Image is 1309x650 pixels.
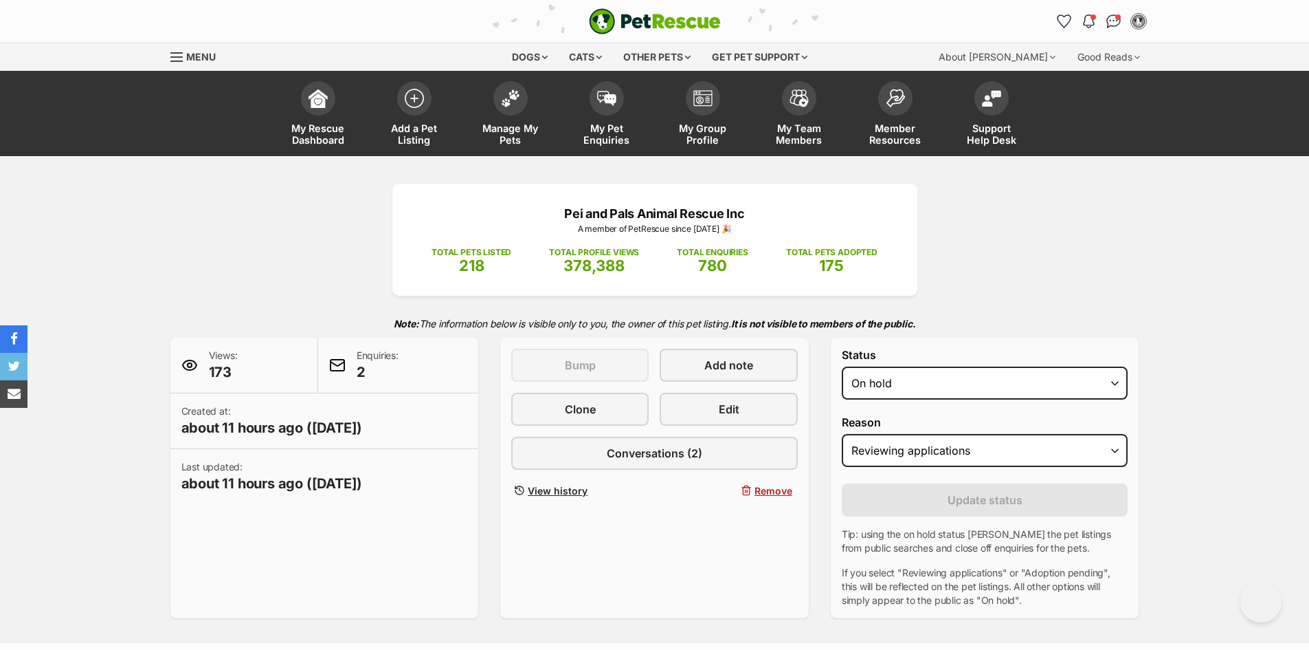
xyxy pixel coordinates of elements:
a: My Team Members [751,74,847,156]
a: Support Help Desk [943,74,1040,156]
strong: It is not visible to members of the public. [731,318,916,329]
span: 2 [357,362,399,382]
button: Notifications [1078,10,1100,32]
p: If you select "Reviewing applications" or "Adoption pending", this will be reflected on the pet l... [842,566,1128,607]
span: Support Help Desk [961,122,1022,146]
span: 218 [459,257,484,274]
p: TOTAL PETS ADOPTED [786,246,877,259]
span: My Group Profile [672,122,734,146]
a: Favourites [1053,10,1075,32]
span: Menu [186,51,216,63]
a: My Group Profile [655,74,751,156]
ul: Account quick links [1053,10,1150,32]
img: pet-enquiries-icon-7e3ad2cf08bfb03b45e93fb7055b45f3efa6380592205ae92323e6603595dc1f.svg [597,91,616,106]
a: Conversations (2) [511,437,798,470]
span: Add a Pet Listing [383,122,445,146]
button: Remove [660,481,797,501]
p: TOTAL PETS LISTED [432,246,511,259]
a: Clone [511,393,649,426]
img: group-profile-icon-3fa3cf56718a62981997c0bc7e787c4b2cf8bcc04b72c1350f741eb67cf2f40e.svg [693,90,713,107]
a: Menu [170,43,225,68]
span: My Rescue Dashboard [287,122,349,146]
button: Bump [511,349,649,382]
a: My Rescue Dashboard [270,74,366,156]
p: Last updated: [181,460,363,493]
span: about 11 hours ago ([DATE]) [181,418,363,437]
span: Remove [754,484,792,498]
span: 780 [698,257,727,274]
p: Created at: [181,404,363,437]
a: PetRescue [589,8,721,34]
a: Manage My Pets [462,74,559,156]
p: Enquiries: [357,349,399,382]
img: Lorraine Saunders profile pic [1132,14,1145,28]
span: My Team Members [768,122,830,146]
span: Clone [565,401,596,418]
img: notifications-46538b983faf8c2785f20acdc204bb7945ddae34d4c08c2a6579f10ce5e182be.svg [1083,14,1094,28]
div: Cats [559,43,612,71]
span: about 11 hours ago ([DATE]) [181,474,363,493]
iframe: Help Scout Beacon - Open [1240,581,1282,622]
a: Edit [660,393,797,426]
p: A member of PetRescue since [DATE] 🎉 [413,223,897,235]
label: Status [842,349,1128,361]
a: Add note [660,349,797,382]
img: chat-41dd97257d64d25036548639549fe6c8038ab92f7586957e7f3b1b290dea8141.svg [1106,14,1121,28]
span: 175 [819,257,844,274]
img: team-members-icon-5396bd8760b3fe7c0b43da4ab00e1e3bb1a5d9ba89233759b79545d2d3fc5d0d.svg [790,89,809,107]
p: Tip: using the on hold status [PERSON_NAME] the pet listings from public searches and close off e... [842,528,1128,555]
img: manage-my-pets-icon-02211641906a0b7f246fdf0571729dbe1e7629f14944591b6c1af311fb30b64b.svg [501,89,520,107]
img: dashboard-icon-eb2f2d2d3e046f16d808141f083e7271f6b2e854fb5c12c21221c1fb7104beca.svg [309,89,328,108]
img: member-resources-icon-8e73f808a243e03378d46382f2149f9095a855e16c252ad45f914b54edf8863c.svg [886,89,905,107]
div: Other pets [614,43,700,71]
p: TOTAL PROFILE VIEWS [549,246,639,259]
span: 378,388 [563,257,625,274]
span: Update status [948,492,1022,508]
div: About [PERSON_NAME] [929,43,1065,71]
img: help-desk-icon-fdf02630f3aa405de69fd3d07c3f3aa587a6932b1a1747fa1d2bba05be0121f9.svg [982,90,1001,107]
p: TOTAL ENQUIRIES [677,246,748,259]
div: Get pet support [702,43,817,71]
label: Reason [842,416,1128,429]
span: Add note [704,357,753,373]
span: Member Resources [864,122,926,146]
div: Dogs [502,43,557,71]
p: Views: [209,349,238,382]
a: Add a Pet Listing [366,74,462,156]
img: add-pet-listing-icon-0afa8454b4691262ce3f59096e99ab1cd57d4a30225e0717b998d2c9b9846f56.svg [405,89,424,108]
strong: Note: [394,318,419,329]
a: Conversations [1103,10,1125,32]
span: Conversations (2) [607,445,702,462]
p: The information below is visible only to you, the owner of this pet listing. [170,310,1139,338]
span: Bump [565,357,596,373]
a: View history [511,481,649,501]
button: My account [1128,10,1150,32]
span: Manage My Pets [480,122,541,146]
span: Edit [719,401,739,418]
div: Good Reads [1068,43,1150,71]
p: Pei and Pals Animal Rescue Inc [413,204,897,223]
a: My Pet Enquiries [559,74,655,156]
img: logo-e224e6f780fb5917bec1dbf3a21bbac754714ae5b6737aabdf751b685950b380.svg [589,8,721,34]
button: Update status [842,484,1128,517]
span: View history [528,484,588,498]
a: Member Resources [847,74,943,156]
span: My Pet Enquiries [576,122,638,146]
span: 173 [209,362,238,382]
